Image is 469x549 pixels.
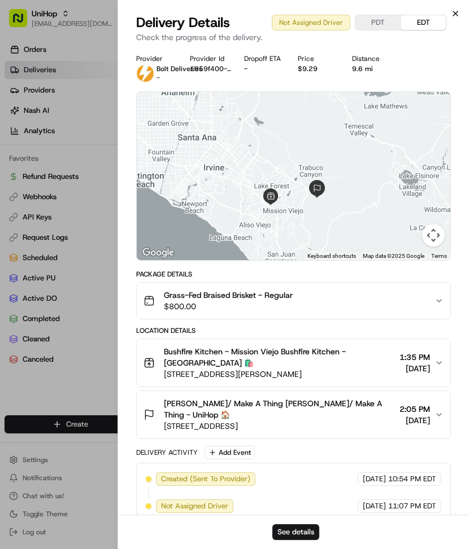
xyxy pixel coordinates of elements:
[38,107,185,118] div: Start new chat
[136,32,451,43] p: Check the progress of the delivery.
[244,54,289,63] div: Dropoff ETA
[136,448,198,457] div: Delivery Activity
[112,191,137,199] span: Pylon
[164,346,396,368] span: Bushfire Kitchen - Mission Viejo Bushfire Kitchen - [GEOGRAPHIC_DATA] 🛍️
[161,474,250,484] span: Created (Sent To Provider)
[298,54,343,63] div: Price
[137,339,451,387] button: Bushfire Kitchen - Mission Viejo Bushfire Kitchen - [GEOGRAPHIC_DATA] 🛍️[STREET_ADDRESS][PERSON_N...
[190,64,235,73] button: 1959f400-d0d6-a9d0-93bf-2c10d07eda84
[164,398,396,420] span: [PERSON_NAME]/ Make A Thing [PERSON_NAME]/ Make A Thing - UniHop 🏠
[298,64,343,73] div: $9.29
[136,270,451,279] div: Package Details
[363,501,386,511] span: [DATE]
[422,224,445,247] button: Map camera controls
[363,253,424,259] span: Map data ©2025 Google
[136,326,451,335] div: Location Details
[136,54,181,63] div: Provider
[399,403,430,415] span: 2:05 PM
[399,352,430,363] span: 1:35 PM
[431,253,447,259] a: Terms
[164,289,293,301] span: Grass-Fed Braised Brisket - Regular
[23,163,86,174] span: Knowledge Base
[11,107,32,128] img: 1736555255976-a54dd68f-1ca7-489b-9aae-adbdc363a1c4
[140,245,177,260] a: Open this area in Google Maps (opens a new window)
[140,245,177,260] img: Google
[137,391,451,438] button: [PERSON_NAME]/ Make A Thing [PERSON_NAME]/ Make A Thing - UniHop 🏠[STREET_ADDRESS]2:05 PM[DATE]
[352,64,397,73] div: 9.6 mi
[161,501,228,511] span: Not Assigned Driver
[7,159,91,179] a: 📗Knowledge Base
[307,252,356,260] button: Keyboard shortcuts
[244,64,289,73] div: -
[272,524,319,540] button: See details
[164,368,396,380] span: [STREET_ADDRESS][PERSON_NAME]
[157,64,202,73] span: Bolt Deliveries
[388,474,436,484] span: 10:54 PM EDT
[136,14,230,32] span: Delivery Details
[190,54,235,63] div: Provider Id
[80,190,137,199] a: Powered byPylon
[29,72,186,84] input: Clear
[38,118,143,128] div: We're available if you need us!
[363,474,386,484] span: [DATE]
[95,164,105,173] div: 💻
[355,15,401,30] button: PDT
[205,446,255,459] button: Add Event
[107,163,181,174] span: API Documentation
[11,164,20,173] div: 📗
[11,45,206,63] p: Welcome 👋
[192,111,206,124] button: Start new chat
[136,64,154,82] img: bolt_logo.png
[388,501,436,511] span: 11:07 PM EDT
[157,73,160,82] span: -
[164,420,396,432] span: [STREET_ADDRESS]
[399,415,430,426] span: [DATE]
[164,301,293,312] span: $800.00
[399,363,430,374] span: [DATE]
[352,54,397,63] div: Distance
[137,283,451,319] button: Grass-Fed Braised Brisket - Regular$800.00
[401,15,446,30] button: EDT
[91,159,186,179] a: 💻API Documentation
[11,11,34,33] img: Nash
